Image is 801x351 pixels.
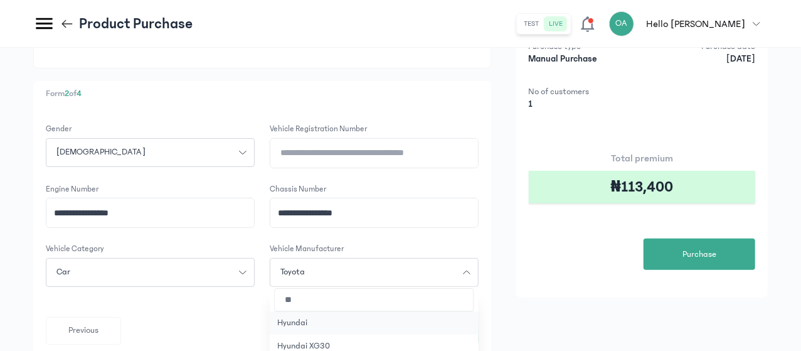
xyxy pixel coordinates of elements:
span: [DEMOGRAPHIC_DATA] [49,146,153,159]
span: 4 [77,89,82,99]
label: Engine Number [46,183,98,196]
button: live [544,16,568,31]
button: Toyota [270,258,479,287]
button: test [519,16,544,31]
p: [DATE] [645,53,755,65]
span: Toyota [273,266,312,279]
p: No of customers [529,85,639,98]
label: Vehicle Manufacturer [270,243,344,256]
span: 2 [65,89,69,99]
div: OA [609,11,634,36]
div: ₦113,400 [529,171,755,203]
p: Total premium [529,151,755,166]
button: OAHello [PERSON_NAME] [609,11,768,36]
p: Hello [PERSON_NAME] [647,16,745,31]
label: Vehicle registration number [270,123,367,136]
button: Purchase [644,239,755,270]
p: Product Purchase [79,14,193,34]
span: Car [49,266,78,279]
p: Manual Purchase [529,53,639,65]
button: Car [46,258,255,287]
label: Chassis Number [270,183,326,196]
button: [DEMOGRAPHIC_DATA] [46,138,255,167]
button: Hyundai [270,311,479,335]
label: Gender [46,123,72,136]
span: Purchase [682,248,716,261]
span: Previous [68,324,98,337]
p: 1 [529,98,639,111]
label: Vehicle Category [46,243,104,256]
button: Previous [46,317,121,345]
p: Form of [46,87,479,100]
